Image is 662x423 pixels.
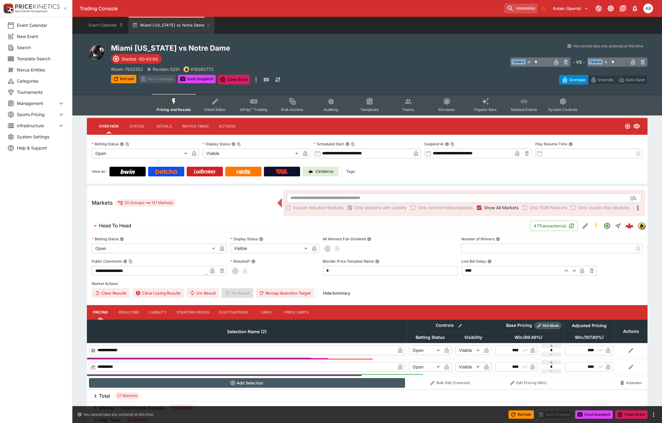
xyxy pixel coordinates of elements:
[256,288,314,298] button: Remap Selection Target
[194,169,216,174] img: Ladbrokes
[178,119,214,134] button: Match Times
[563,320,615,331] th: Adjusted Pricing
[495,378,562,388] button: Edit Pricing (Win)
[276,169,288,174] img: TabNZ
[308,169,313,174] img: Cerberus
[128,259,133,264] button: Copy To Clipboard
[17,44,65,51] span: Search
[569,77,585,83] p: Overtype
[251,259,255,264] button: Resulted?
[534,322,562,329] div: Show/hide Price Roll mode configuration.
[474,107,497,112] span: Popular Bets
[424,141,444,147] p: Suspend At
[625,123,631,129] svg: Open
[568,334,610,341] span: Win(107.60%)
[281,107,303,112] span: Bulk Actions
[628,193,639,204] button: Open
[314,141,344,147] p: Scheduled Start
[638,222,645,229] div: bwin
[17,67,65,73] span: Nexus Entities
[615,320,647,343] th: Actions
[172,305,214,320] button: Starting Prices
[17,33,65,39] span: New Event
[605,3,616,14] button: Toggle light/dark mode
[157,107,191,112] span: Pricing and Results
[315,169,333,175] p: Cerberus
[625,222,634,230] div: 7bbffc16-4e4a-4709-a850-3717b7bdd35b
[511,107,537,112] span: Related Events
[15,4,60,9] img: PriceKinetics
[487,259,492,264] button: Live Bet Delay
[231,142,236,146] button: Display StatusCopy To Clipboard
[638,223,645,229] img: bwin
[253,305,280,320] button: Links
[184,67,189,72] img: bwin.png
[409,378,491,388] button: Bulk Edit (Controls)
[616,378,645,388] button: Abandon
[87,43,106,63] img: american_football.png
[504,4,537,13] input: search
[17,122,58,129] span: Infrastructure
[111,66,143,72] p: Copy To Clipboard
[99,405,164,411] h6: Winner / Total Points Double
[220,328,273,335] span: Selection Name (2)
[92,167,107,176] label: View on :
[418,204,473,211] span: Only Active/Visible Markets
[230,259,250,264] p: Resulted?
[204,107,226,112] span: Detail Editor
[83,412,154,417] p: You cannot take any action(s) at this time.
[323,259,374,264] p: Blender Price Template Name
[92,141,119,147] p: Betting Status
[218,75,250,84] button: Close Event
[293,204,344,211] span: Include Resulted Markets
[17,89,65,95] span: Tournaments
[409,362,442,372] div: Open
[92,244,217,253] div: Open
[87,220,530,232] button: Head To Head
[455,362,482,372] div: Visible
[237,142,241,146] button: Copy To Clipboard
[120,237,124,241] button: Betting Status
[573,59,585,65] h6: - VS -
[259,237,263,241] button: Display Status
[183,66,189,72] div: bwin
[94,119,123,134] button: Overview
[89,378,405,388] button: Add Selection
[132,288,184,298] button: Clear Losing Results
[118,199,173,207] div: 20 Groups 131 Markets
[550,4,592,13] button: Select Tenant
[203,149,300,158] div: Visible
[17,100,58,106] span: Management
[128,17,214,34] button: Miami [US_STATE] vs Notre Dame
[445,142,449,146] button: Suspend AtCopy To Clipboard
[530,221,578,231] button: 47Transaction(s)
[345,142,350,146] button: Scheduled StartCopy To Clipboard
[496,237,500,241] button: Number of Winners
[593,3,604,14] button: Connected to PK
[508,334,549,341] span: Win(99.89%)
[407,320,493,331] th: Controls
[643,4,653,13] div: Alex Bothe
[191,66,214,72] p: Copy To Clipboard
[613,220,623,231] button: Straight
[111,75,136,83] button: Refresh
[111,43,379,53] h2: Copy To Clipboard
[580,220,591,231] button: Edit Detail
[152,94,582,115] div: Event type filters
[123,119,150,134] button: Status
[17,134,65,140] span: System Settings
[569,142,573,146] button: Play Resume Time
[123,259,127,264] button: Public CommentsCopy To Clipboard
[302,167,339,176] a: Cerberus
[508,410,534,419] button: Refresh
[559,75,648,84] div: Start From
[214,305,253,320] button: Fluctuations
[92,259,122,264] p: Public Comments
[539,4,548,13] button: No Bookmarks
[230,244,309,253] div: Visible
[187,288,219,298] button: Un-Result
[540,323,562,328] span: Roll Mode
[504,322,534,329] div: Base Pricing
[120,142,124,146] button: Betting StatusCopy To Clipboard
[99,223,131,229] h6: Head To Head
